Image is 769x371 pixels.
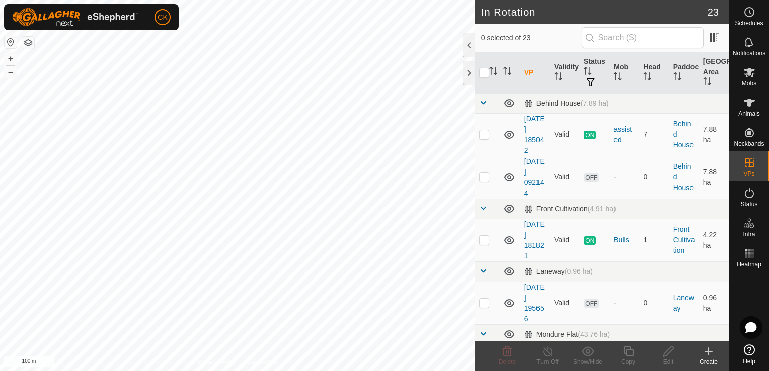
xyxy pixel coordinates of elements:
[524,267,593,276] div: Laneway
[578,330,610,338] span: (43.76 ha)
[489,68,497,76] p-sorticon: Activate to sort
[673,120,694,149] a: Behind House
[743,358,755,364] span: Help
[708,5,719,20] span: 23
[248,358,277,367] a: Contact Us
[639,282,669,324] td: 0
[743,231,755,237] span: Infra
[524,220,545,260] a: [DATE] 181821
[613,298,635,308] div: -
[688,357,729,366] div: Create
[499,358,516,365] span: Delete
[738,111,760,117] span: Animals
[584,131,596,139] span: ON
[524,99,609,108] div: Behind House
[733,50,765,56] span: Notifications
[550,219,580,261] td: Valid
[643,74,651,82] p-sorticon: Activate to sort
[580,52,609,94] th: Status
[520,52,550,94] th: VP
[503,68,511,76] p-sorticon: Activate to sort
[5,53,17,65] button: +
[613,172,635,182] div: -
[729,340,769,368] a: Help
[699,156,729,199] td: 7.88 ha
[609,52,639,94] th: Mob
[481,6,708,18] h2: In Rotation
[584,68,592,76] p-sorticon: Activate to sort
[699,282,729,324] td: 0.96 ha
[737,261,761,267] span: Heatmap
[699,219,729,261] td: 4.22 ha
[699,52,729,94] th: [GEOGRAPHIC_DATA] Area
[5,66,17,78] button: –
[673,225,695,254] a: Front Cultivation
[524,205,616,213] div: Front Cultivation
[673,74,681,82] p-sorticon: Activate to sort
[740,201,757,207] span: Status
[613,124,635,145] div: assisted
[22,37,34,49] button: Map Layers
[550,156,580,199] td: Valid
[648,357,688,366] div: Edit
[565,267,593,275] span: (0.96 ha)
[639,219,669,261] td: 1
[613,74,622,82] p-sorticon: Activate to sort
[527,357,568,366] div: Turn Off
[673,162,694,192] a: Behind House
[734,141,764,147] span: Neckbands
[699,113,729,156] td: 7.88 ha
[703,79,711,87] p-sorticon: Activate to sort
[568,357,608,366] div: Show/Hide
[673,294,694,312] a: Laneway
[524,157,545,197] a: [DATE] 092144
[743,171,754,177] span: VPs
[584,299,599,308] span: OFF
[639,156,669,199] td: 0
[524,283,545,323] a: [DATE] 195656
[554,74,562,82] p-sorticon: Activate to sort
[481,33,582,43] span: 0 selected of 23
[584,173,599,182] span: OFF
[639,113,669,156] td: 7
[12,8,138,26] img: Gallagher Logo
[550,113,580,156] td: Valid
[669,52,699,94] th: Paddock
[524,115,545,154] a: [DATE] 185042
[5,36,17,48] button: Reset Map
[582,27,704,48] input: Search (S)
[608,357,648,366] div: Copy
[524,330,610,339] div: Mondure Flat
[550,282,580,324] td: Valid
[581,99,609,107] span: (7.89 ha)
[588,205,616,213] span: (4.91 ha)
[639,52,669,94] th: Head
[584,236,596,245] span: ON
[198,358,236,367] a: Privacy Policy
[735,20,763,26] span: Schedules
[158,12,167,23] span: CK
[550,52,580,94] th: Validity
[742,80,756,86] span: Mobs
[613,235,635,245] div: Bulls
